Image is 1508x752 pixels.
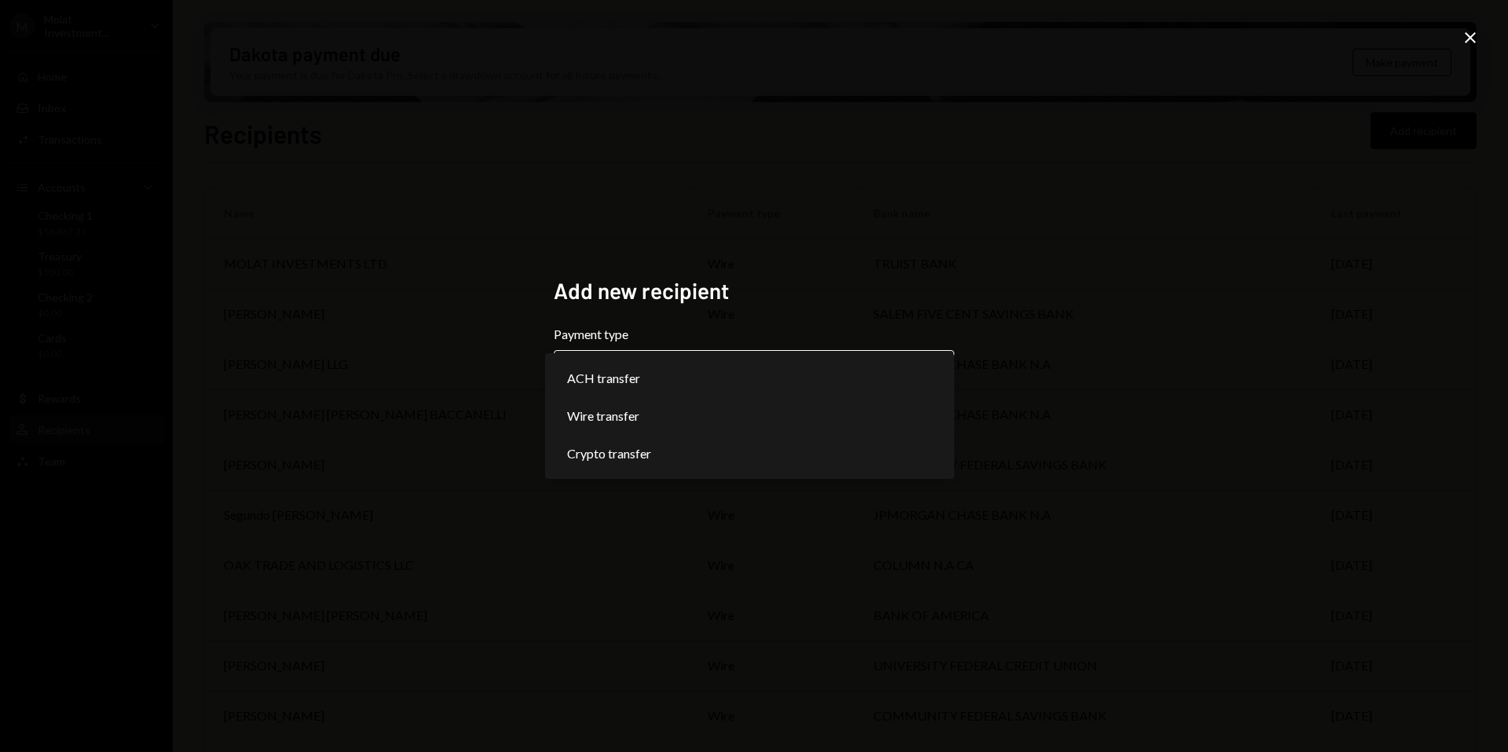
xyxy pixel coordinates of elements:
[567,444,651,463] span: Crypto transfer
[567,407,639,425] span: Wire transfer
[554,325,954,344] label: Payment type
[567,369,640,388] span: ACH transfer
[554,276,954,306] h2: Add new recipient
[554,350,954,394] button: Payment type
